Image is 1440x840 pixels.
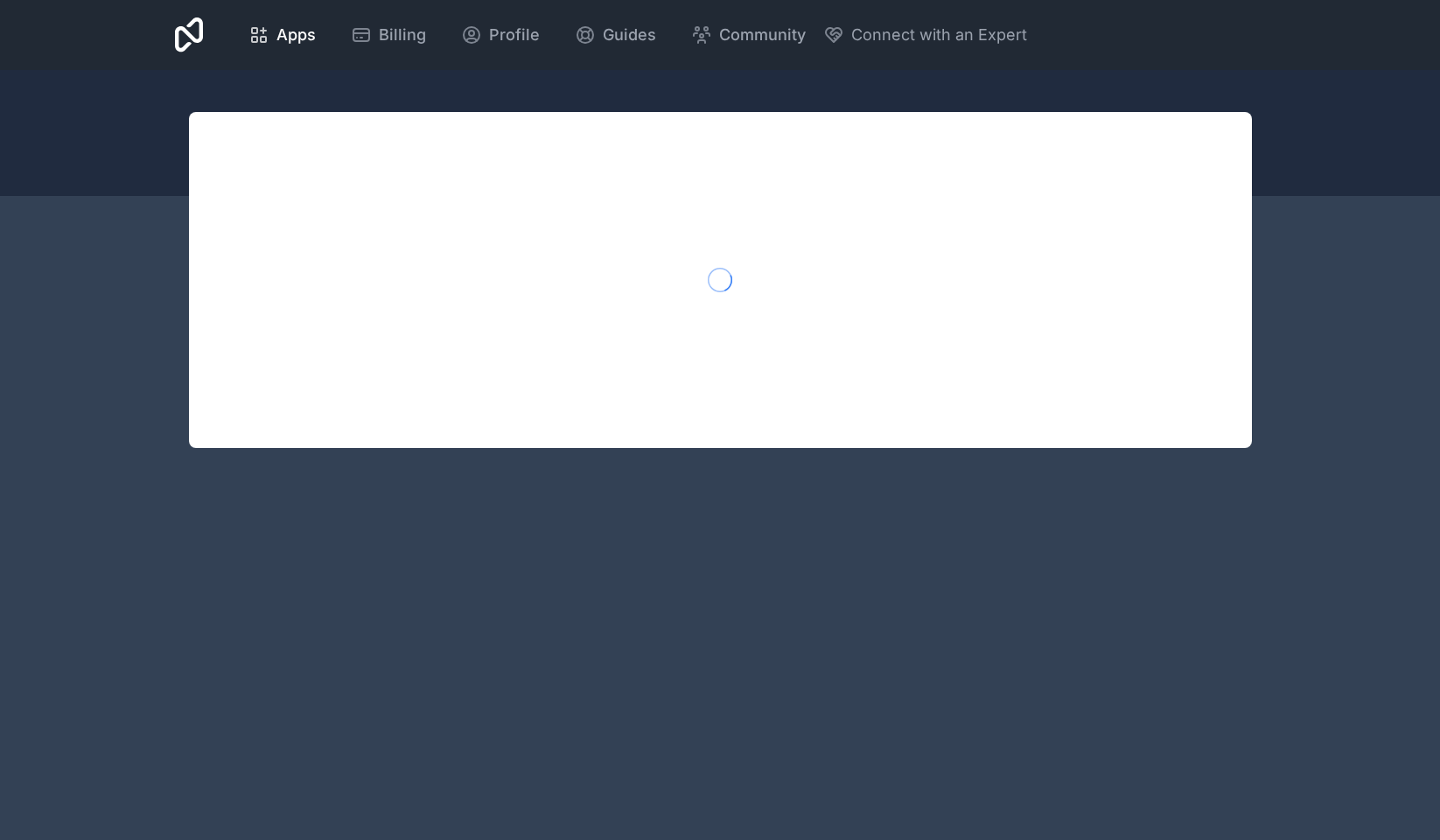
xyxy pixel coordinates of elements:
a: Profile [447,16,554,54]
span: Billing [379,23,426,47]
span: Profile [489,23,540,47]
a: Community [677,16,820,54]
a: Apps [234,16,330,54]
a: Billing [337,16,440,54]
span: Connect with an Expert [851,23,1027,47]
span: Apps [276,23,316,47]
span: Community [719,23,806,47]
a: Guides [561,16,670,54]
button: Connect with an Expert [823,23,1027,47]
span: Guides [603,23,656,47]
